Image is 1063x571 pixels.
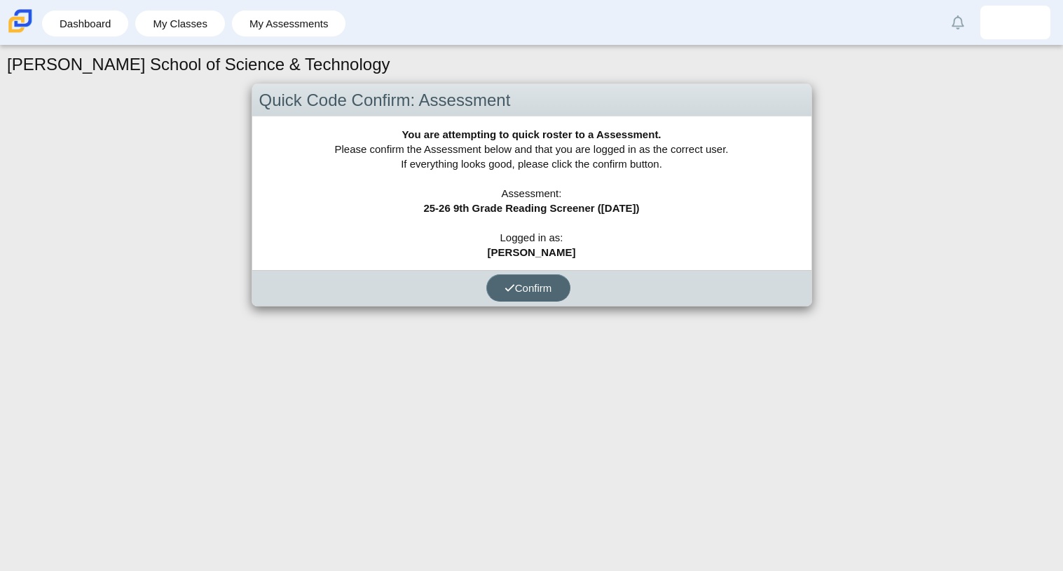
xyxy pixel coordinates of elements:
b: [PERSON_NAME] [488,246,576,258]
img: adan.perezdiaz.JfDmE7 [1004,11,1027,34]
div: Quick Code Confirm: Assessment [252,84,811,117]
div: Please confirm the Assessment below and that you are logged in as the correct user. If everything... [252,116,811,270]
b: 25-26 9th Grade Reading Screener ([DATE]) [423,202,639,214]
a: adan.perezdiaz.JfDmE7 [980,6,1050,39]
a: My Classes [142,11,218,36]
a: Alerts [942,7,973,38]
h1: [PERSON_NAME] School of Science & Technology [7,53,390,76]
a: Dashboard [49,11,121,36]
button: Confirm [486,274,570,302]
a: My Assessments [239,11,339,36]
span: Confirm [505,282,552,294]
b: You are attempting to quick roster to a Assessment. [402,128,661,140]
img: Carmen School of Science & Technology [6,6,35,36]
a: Carmen School of Science & Technology [6,26,35,38]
